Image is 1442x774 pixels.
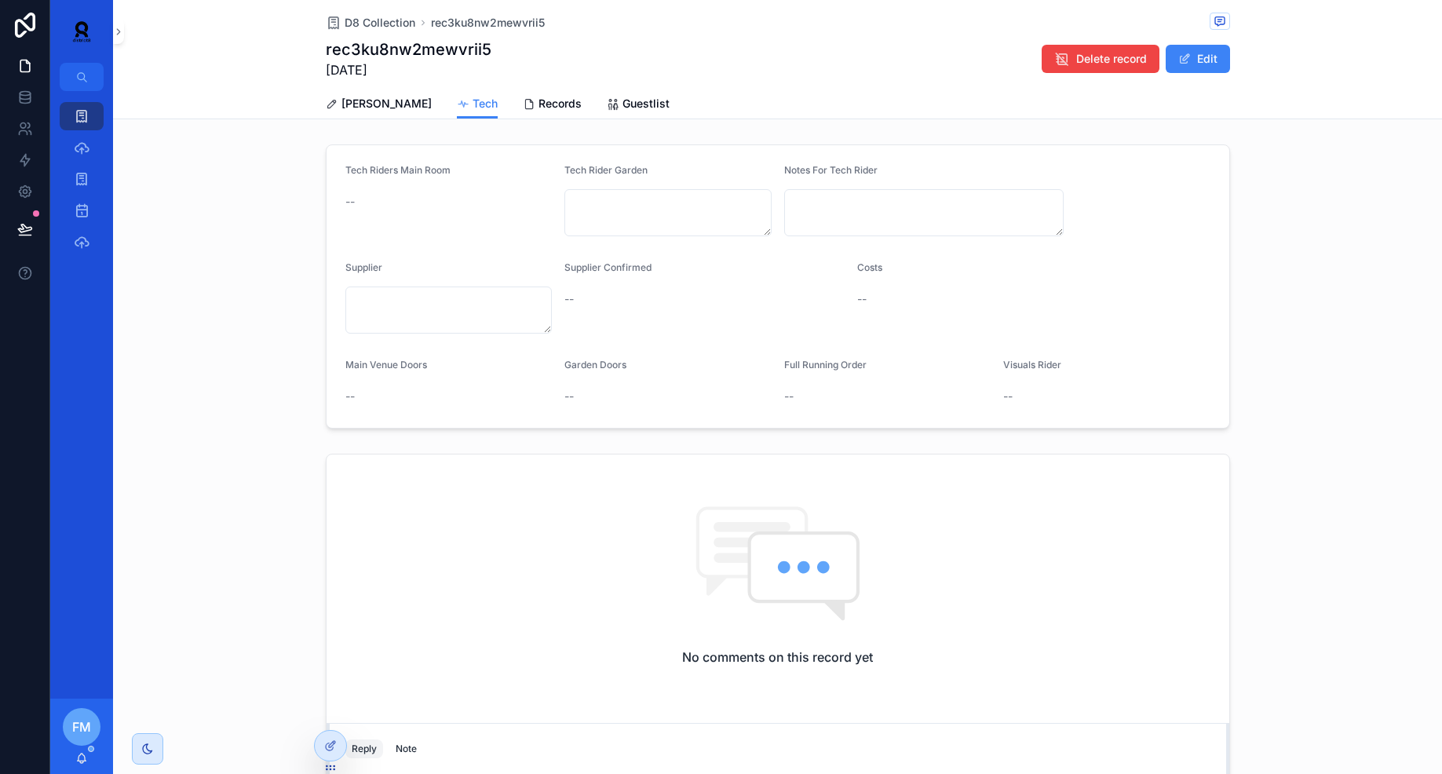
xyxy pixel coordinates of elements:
[784,359,867,371] span: Full Running Order
[564,359,626,371] span: Garden Doors
[345,739,383,758] button: Reply
[784,389,794,404] span: --
[857,291,867,307] span: --
[389,739,423,758] button: Note
[523,89,582,121] a: Records
[457,89,498,119] a: Tech
[1166,45,1230,73] button: Edit
[345,164,451,176] span: Tech Riders Main Room
[345,15,415,31] span: D8 Collection
[345,359,427,371] span: Main Venue Doors
[857,261,882,273] span: Costs
[345,194,355,210] span: --
[72,717,91,736] span: FM
[63,19,100,44] img: App logo
[326,60,491,79] span: [DATE]
[326,15,415,31] a: D8 Collection
[1076,51,1147,67] span: Delete record
[1003,389,1013,404] span: --
[345,261,382,273] span: Supplier
[50,91,113,276] div: scrollable content
[564,291,574,307] span: --
[341,96,432,111] span: [PERSON_NAME]
[326,89,432,121] a: [PERSON_NAME]
[1042,45,1159,73] button: Delete record
[784,164,878,176] span: Notes For Tech Rider
[538,96,582,111] span: Records
[1003,359,1061,371] span: Visuals Rider
[564,164,648,176] span: Tech Rider Garden
[622,96,670,111] span: Guestlist
[396,743,417,755] div: Note
[607,89,670,121] a: Guestlist
[431,15,545,31] a: rec3ku8nw2mewvrii5
[564,389,574,404] span: --
[564,261,652,273] span: Supplier Confirmed
[326,38,491,60] h1: rec3ku8nw2mewvrii5
[345,389,355,404] span: --
[682,648,873,666] h2: No comments on this record yet
[473,96,498,111] span: Tech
